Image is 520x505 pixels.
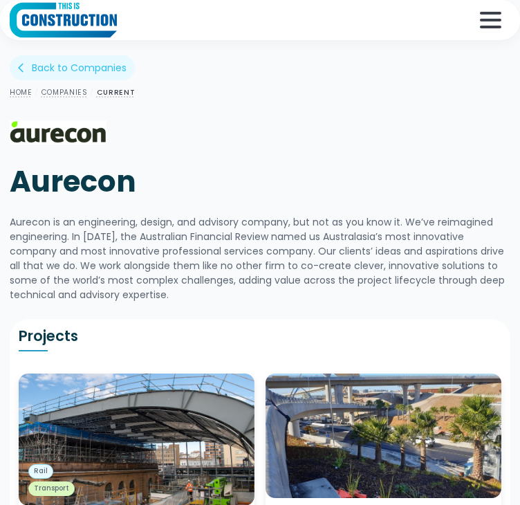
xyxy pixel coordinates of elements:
[10,55,135,80] a: arrow_back_iosBack to Companies
[32,61,127,75] div: Back to Companies
[10,164,371,201] h1: Aurecon
[19,327,502,345] h2: Projects
[10,120,106,145] img: Aurecon
[28,481,75,496] a: Transport
[32,84,41,101] div: /
[266,374,501,498] img: WestConnex M8 Motorway
[10,87,32,98] a: Home
[10,2,117,39] img: This Is Construction Logo
[18,62,29,75] div: arrow_back_ios
[10,215,510,302] div: Aurecon is an engineering, design, and advisory company, but not as you know it. We’ve reimagined...
[88,84,97,101] div: /
[97,87,136,98] a: Current
[10,2,117,39] a: home
[28,464,53,479] a: Rail
[41,87,88,98] a: Companies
